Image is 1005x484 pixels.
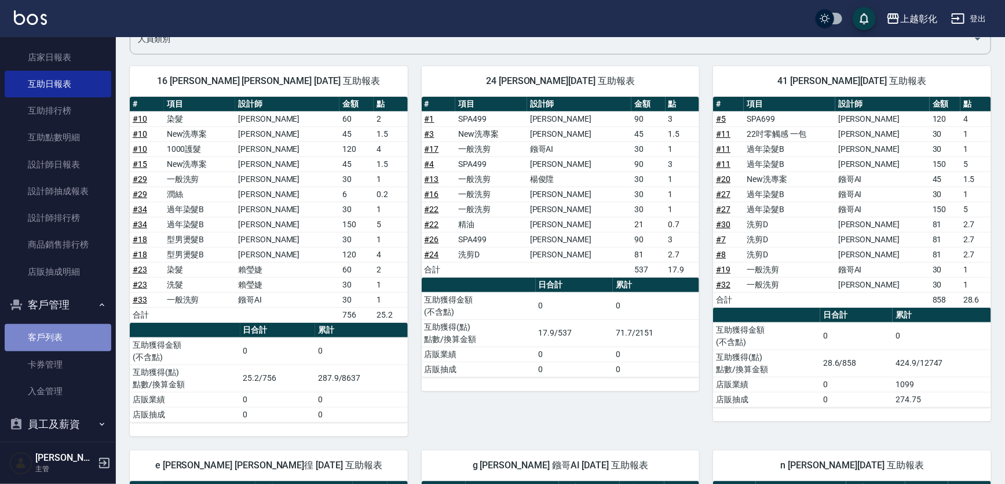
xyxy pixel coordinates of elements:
[716,235,726,244] a: #7
[930,292,960,307] td: 858
[716,129,730,139] a: #11
[133,190,147,199] a: #29
[527,217,631,232] td: [PERSON_NAME]
[315,337,408,365] td: 0
[960,247,991,262] td: 2.7
[744,277,835,292] td: 一般洗剪
[893,350,991,377] td: 424.9/12747
[374,202,408,217] td: 1
[631,126,666,141] td: 45
[374,141,408,157] td: 4
[144,75,394,87] span: 16 [PERSON_NAME] [PERSON_NAME] [DATE] 互助報表
[613,319,699,347] td: 71.7/2151
[130,307,164,322] td: 合計
[5,259,111,285] a: 店販抽成明細
[5,97,111,124] a: 互助排行榜
[835,277,930,292] td: [PERSON_NAME]
[164,97,235,112] th: 項目
[930,217,960,232] td: 81
[713,292,744,307] td: 合計
[235,126,339,141] td: [PERSON_NAME]
[930,172,960,187] td: 45
[422,292,536,319] td: 互助獲得金額 (不含點)
[930,247,960,262] td: 81
[339,262,374,277] td: 60
[716,250,726,259] a: #8
[374,97,408,112] th: 點
[716,280,730,289] a: #32
[527,157,631,172] td: [PERSON_NAME]
[835,172,930,187] td: 鏹哥AI
[422,319,536,347] td: 互助獲得(點) 點數/換算金額
[666,97,700,112] th: 點
[527,141,631,157] td: 鏹哥AI
[666,111,700,126] td: 3
[960,111,991,126] td: 4
[631,111,666,126] td: 90
[235,187,339,202] td: [PERSON_NAME]
[527,172,631,187] td: 楊俊陞
[164,111,235,126] td: 染髮
[133,129,147,139] a: #10
[744,202,835,217] td: 過年染髮B
[960,97,991,112] th: 點
[820,322,893,350] td: 0
[235,247,339,262] td: [PERSON_NAME]
[527,202,631,217] td: [PERSON_NAME]
[835,202,930,217] td: 鏹哥AI
[425,129,434,139] a: #3
[930,232,960,247] td: 81
[853,7,876,30] button: save
[315,365,408,392] td: 287.9/8637
[5,71,111,97] a: 互助日報表
[455,187,527,202] td: 一般洗剪
[455,97,527,112] th: 項目
[713,97,991,308] table: a dense table
[315,323,408,338] th: 累計
[5,205,111,231] a: 設計師排行榜
[436,75,686,87] span: 24 [PERSON_NAME][DATE] 互助報表
[835,157,930,172] td: [PERSON_NAME]
[960,202,991,217] td: 5
[744,217,835,232] td: 洗剪D
[666,247,700,262] td: 2.7
[666,157,700,172] td: 3
[164,141,235,157] td: 1000護髮
[716,265,730,274] a: #19
[744,232,835,247] td: 洗剪D
[835,247,930,262] td: [PERSON_NAME]
[716,159,730,169] a: #11
[425,114,434,123] a: #1
[374,292,408,307] td: 1
[374,247,408,262] td: 4
[374,232,408,247] td: 1
[5,151,111,178] a: 設計師日報表
[5,324,111,351] a: 客戶列表
[835,232,930,247] td: [PERSON_NAME]
[835,141,930,157] td: [PERSON_NAME]
[960,141,991,157] td: 1
[960,217,991,232] td: 2.7
[613,362,699,377] td: 0
[339,232,374,247] td: 30
[455,247,527,262] td: 洗剪D
[930,262,960,277] td: 30
[240,392,315,407] td: 0
[930,277,960,292] td: 30
[133,265,147,274] a: #23
[235,262,339,277] td: 賴瑩婕
[631,97,666,112] th: 金額
[235,141,339,157] td: [PERSON_NAME]
[422,347,536,362] td: 店販業績
[666,217,700,232] td: 0.7
[666,172,700,187] td: 1
[536,362,613,377] td: 0
[820,377,893,392] td: 0
[527,187,631,202] td: [PERSON_NAME]
[744,187,835,202] td: 過年染髮B
[422,97,700,278] table: a dense table
[5,178,111,205] a: 設計師抽成報表
[631,247,666,262] td: 81
[930,126,960,141] td: 30
[425,220,439,229] a: #22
